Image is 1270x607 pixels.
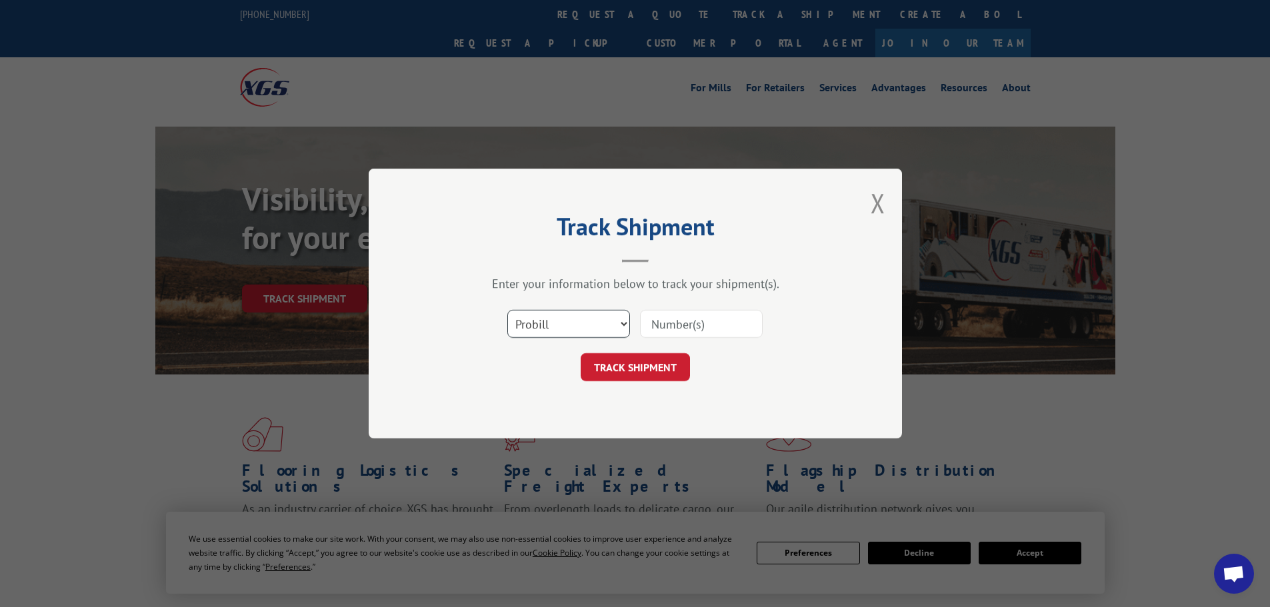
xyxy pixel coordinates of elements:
[640,310,763,338] input: Number(s)
[435,276,835,291] div: Enter your information below to track your shipment(s).
[871,185,885,221] button: Close modal
[581,353,690,381] button: TRACK SHIPMENT
[435,217,835,243] h2: Track Shipment
[1214,554,1254,594] div: Open chat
